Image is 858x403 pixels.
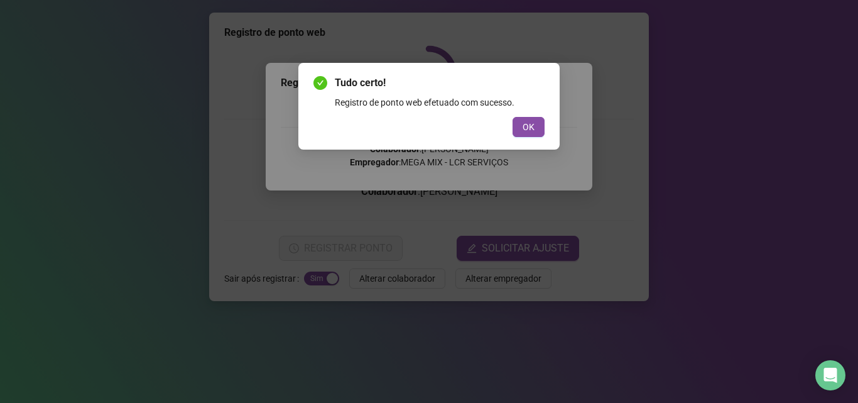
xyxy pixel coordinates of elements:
span: OK [523,120,535,134]
div: Registro de ponto web efetuado com sucesso. [335,96,545,109]
span: Tudo certo! [335,75,545,91]
button: OK [513,117,545,137]
span: check-circle [313,76,327,90]
div: Open Intercom Messenger [815,360,845,390]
